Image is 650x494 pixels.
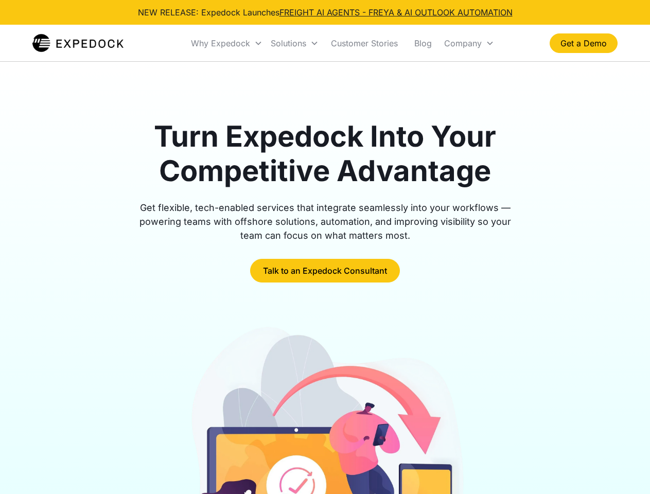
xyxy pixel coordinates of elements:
[32,33,124,54] img: Expedock Logo
[128,119,523,188] h1: Turn Expedock Into Your Competitive Advantage
[250,259,400,283] a: Talk to an Expedock Consultant
[191,38,250,48] div: Why Expedock
[187,26,267,61] div: Why Expedock
[279,7,513,17] a: FREIGHT AI AGENTS - FREYA & AI OUTLOOK AUTOMATION
[323,26,406,61] a: Customer Stories
[267,26,323,61] div: Solutions
[550,33,618,53] a: Get a Demo
[444,38,482,48] div: Company
[599,445,650,494] iframe: Chat Widget
[138,6,513,19] div: NEW RELEASE: Expedock Launches
[406,26,440,61] a: Blog
[271,38,306,48] div: Solutions
[440,26,498,61] div: Company
[128,201,523,242] div: Get flexible, tech-enabled services that integrate seamlessly into your workflows — powering team...
[32,33,124,54] a: home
